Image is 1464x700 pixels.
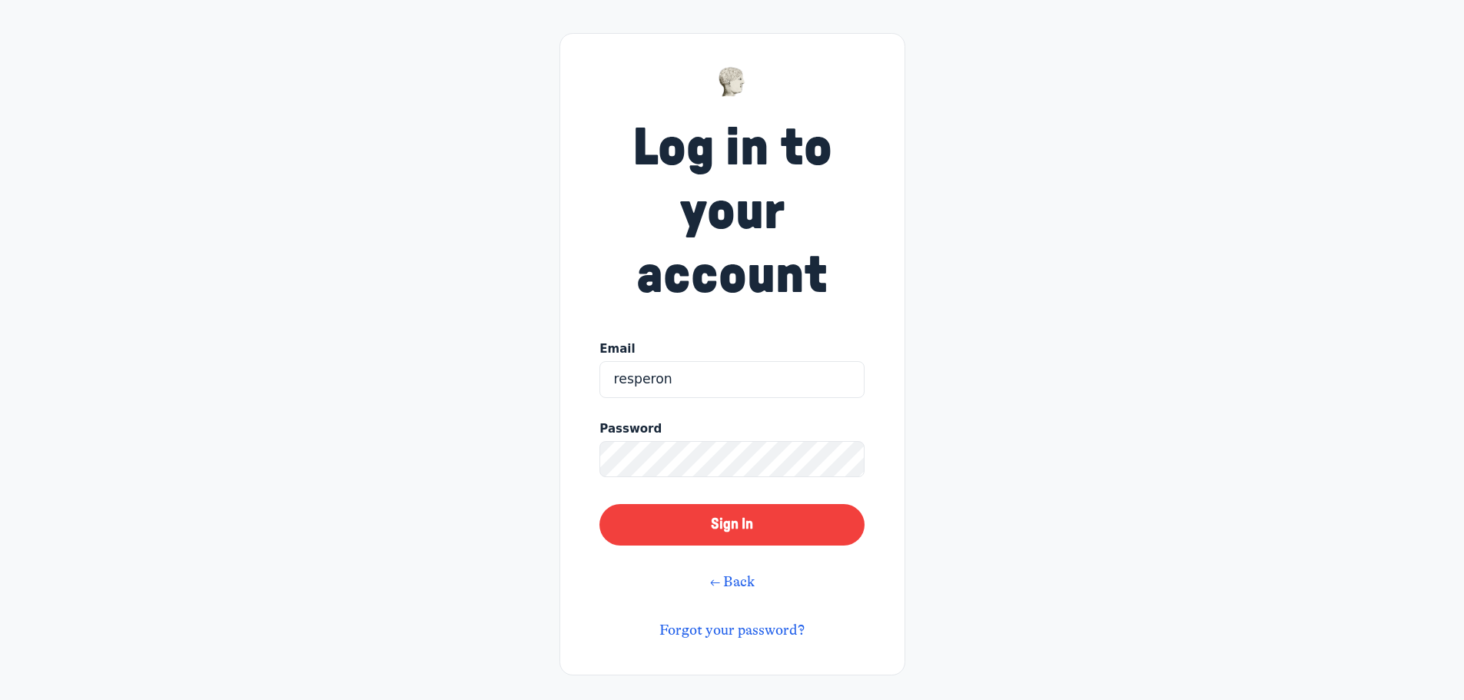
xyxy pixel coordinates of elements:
[599,420,662,438] span: Password
[599,504,864,546] button: Sign In
[710,573,755,590] a: ← Back
[599,117,864,308] h1: Log in to your account
[718,67,746,97] img: Museums as Progress
[659,622,805,639] a: Forgot your password?
[599,340,635,358] span: Email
